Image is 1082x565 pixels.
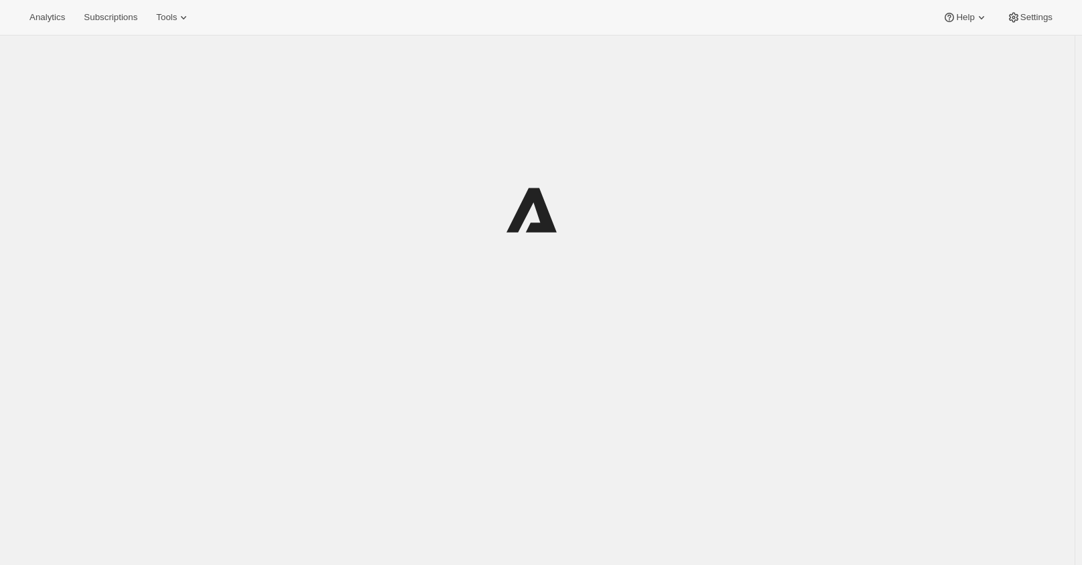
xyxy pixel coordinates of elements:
span: Tools [156,12,177,23]
button: Analytics [21,8,73,27]
span: Settings [1020,12,1053,23]
span: Analytics [29,12,65,23]
span: Subscriptions [84,12,137,23]
button: Tools [148,8,198,27]
button: Subscriptions [76,8,145,27]
button: Settings [999,8,1061,27]
button: Help [935,8,996,27]
span: Help [956,12,974,23]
